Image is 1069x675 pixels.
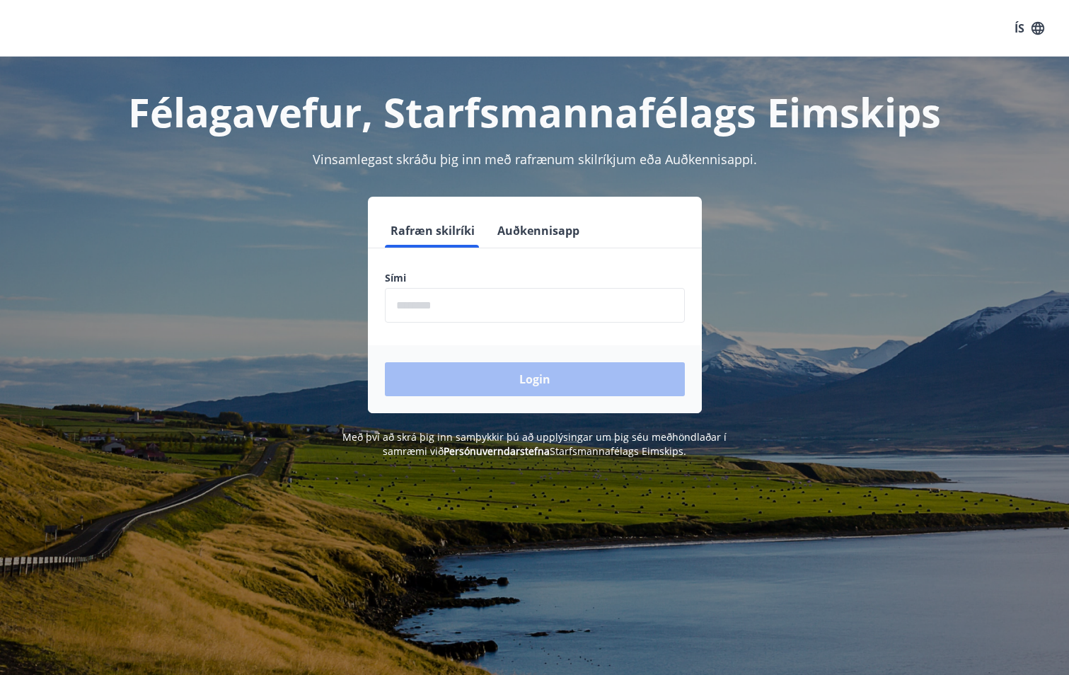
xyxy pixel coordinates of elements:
[492,214,585,248] button: Auðkennisapp
[342,430,727,458] span: Með því að skrá þig inn samþykkir þú að upplýsingar um þig séu meðhöndlaðar í samræmi við Starfsm...
[313,151,757,168] span: Vinsamlegast skráðu þig inn með rafrænum skilríkjum eða Auðkennisappi.
[42,85,1027,139] h1: Félagavefur, Starfsmannafélags Eimskips
[1007,16,1052,41] button: ÍS
[444,444,550,458] a: Persónuverndarstefna
[385,214,480,248] button: Rafræn skilríki
[385,271,685,285] label: Sími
